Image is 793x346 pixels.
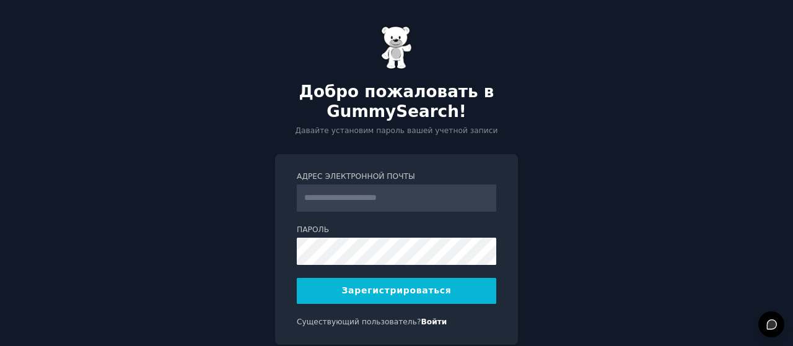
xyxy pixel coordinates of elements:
a: Войти [421,318,447,326]
font: Давайте установим пароль вашей учетной записи [295,126,497,135]
button: Зарегистрироваться [297,278,496,304]
img: Мармеладный мишка [381,26,412,69]
font: Адрес электронной почты [297,172,415,181]
font: Пароль [297,225,329,234]
font: Существующий пользователь? [297,318,421,326]
font: Зарегистрироваться [341,285,451,295]
font: Добро пожаловать в GummySearch! [299,82,494,121]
